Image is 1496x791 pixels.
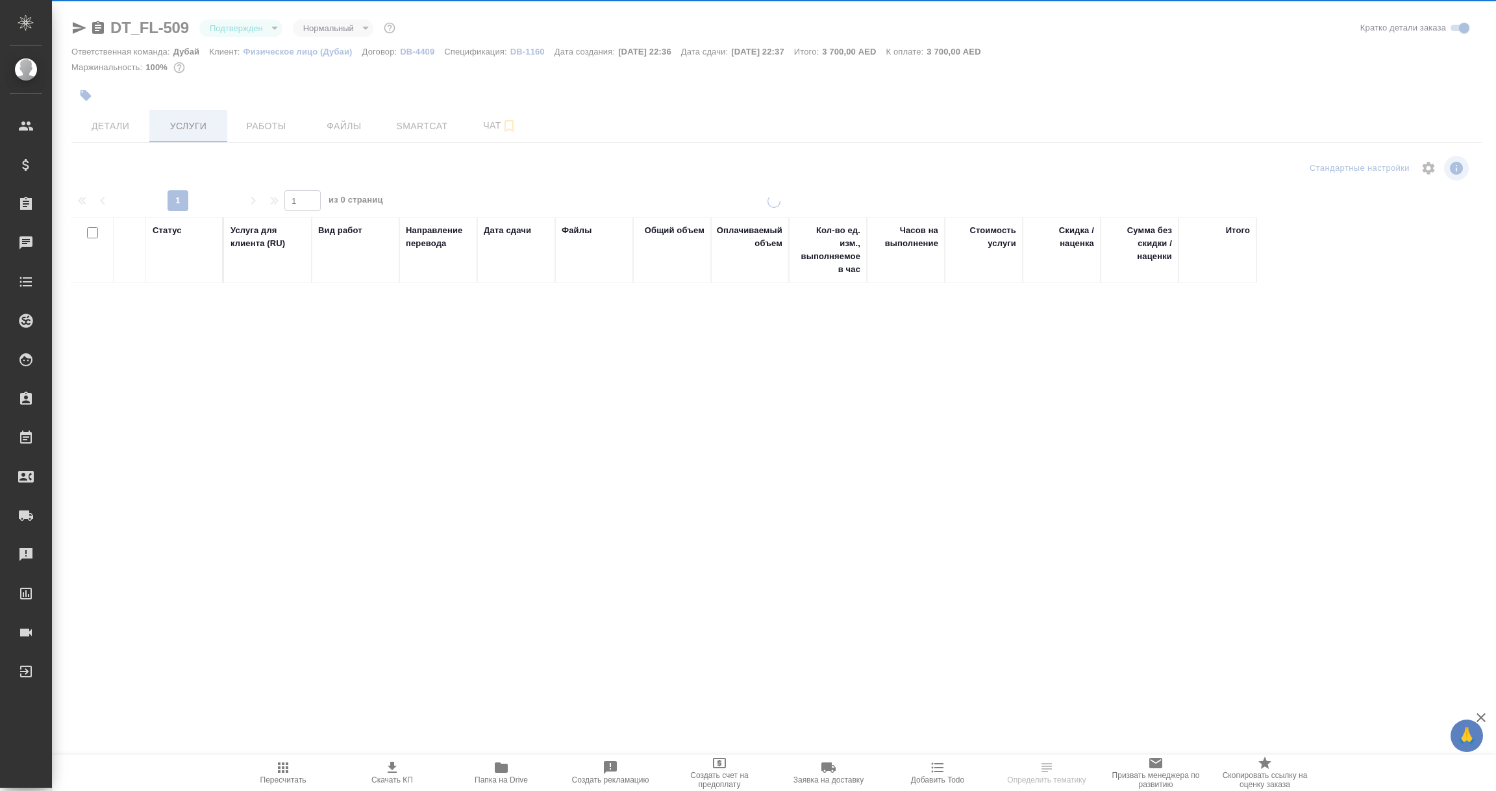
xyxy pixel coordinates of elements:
[1226,224,1250,237] div: Итого
[717,224,782,250] div: Оплачиваемый объем
[406,224,471,250] div: Направление перевода
[318,224,362,237] div: Вид работ
[484,224,531,237] div: Дата сдачи
[562,224,592,237] div: Файлы
[231,224,305,250] div: Услуга для клиента (RU)
[645,224,704,237] div: Общий объем
[1451,720,1483,752] button: 🙏
[795,224,860,276] div: Кол-во ед. изм., выполняемое в час
[1456,722,1478,749] span: 🙏
[1029,224,1094,250] div: Скидка / наценка
[873,224,938,250] div: Часов на выполнение
[153,224,182,237] div: Статус
[1107,224,1172,263] div: Сумма без скидки / наценки
[951,224,1016,250] div: Стоимость услуги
